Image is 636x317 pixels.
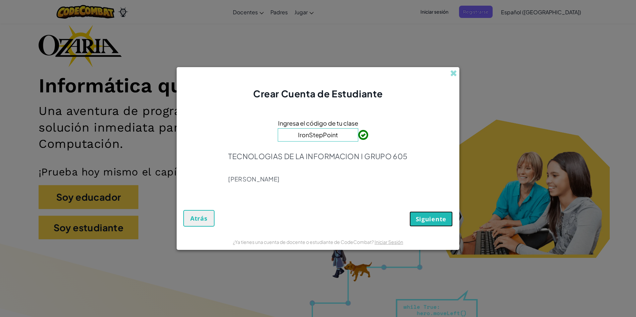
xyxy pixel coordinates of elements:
p: TECNOLOGIAS DE LA INFORMACION I GRUPO 605 [228,152,407,161]
span: Crear Cuenta de Estudiante [253,88,383,99]
span: Atrás [190,214,208,222]
button: Siguiente [409,211,453,227]
span: Ingresa el código de tu clase [278,118,358,128]
p: [PERSON_NAME] [228,175,407,183]
span: Siguiente [416,215,446,223]
span: ¿Ya tienes una cuenta de docente o estudiante de CodeCombat? [233,239,375,245]
button: Atrás [183,210,215,227]
a: Iniciar Sesión [375,239,403,245]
